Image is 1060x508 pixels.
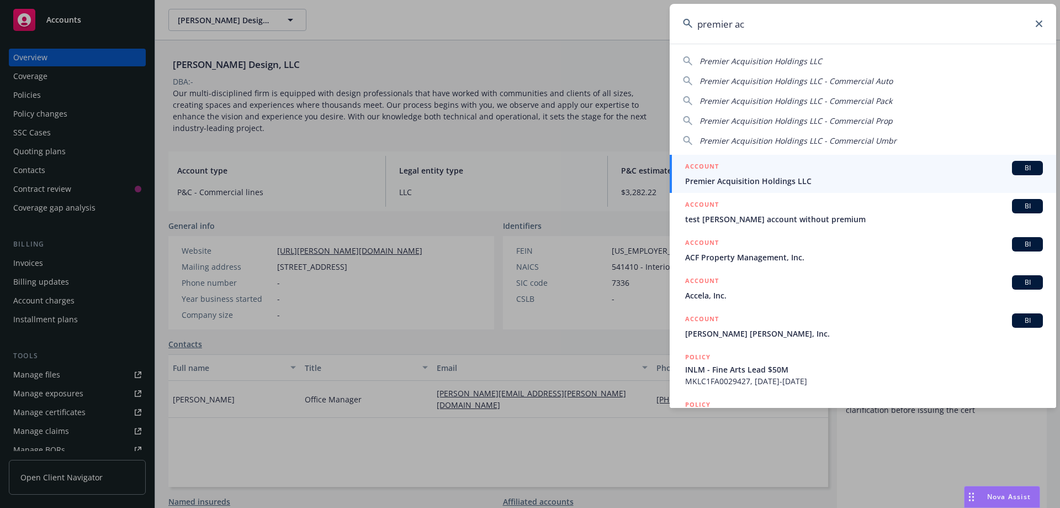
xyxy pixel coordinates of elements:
[1016,239,1038,249] span: BI
[670,193,1056,231] a: ACCOUNTBItest [PERSON_NAME] account without premium
[685,199,719,212] h5: ACCOUNT
[699,56,822,66] span: Premier Acquisition Holdings LLC
[699,116,893,126] span: Premier Acquisition Holdings LLC - Commercial Prop
[1016,277,1038,287] span: BI
[685,352,711,363] h5: POLICY
[685,313,719,327] h5: ACCOUNT
[699,96,892,106] span: Premier Acquisition Holdings LLC - Commercial Pack
[685,328,1043,339] span: [PERSON_NAME] [PERSON_NAME], Inc.
[964,486,1040,508] button: Nova Assist
[685,252,1043,263] span: ACF Property Management, Inc.
[685,275,719,289] h5: ACCOUNT
[670,155,1056,193] a: ACCOUNTBIPremier Acquisition Holdings LLC
[1016,201,1038,211] span: BI
[685,213,1043,225] span: test [PERSON_NAME] account without premium
[685,161,719,174] h5: ACCOUNT
[699,135,897,146] span: Premier Acquisition Holdings LLC - Commercial Umbr
[685,237,719,250] h5: ACCOUNT
[1016,163,1038,173] span: BI
[685,290,1043,301] span: Accela, Inc.
[685,375,1043,387] span: MKLC1FA0029427, [DATE]-[DATE]
[987,492,1031,501] span: Nova Assist
[699,76,893,86] span: Premier Acquisition Holdings LLC - Commercial Auto
[685,364,1043,375] span: INLM - Fine Arts Lead $50M
[670,269,1056,307] a: ACCOUNTBIAccela, Inc.
[670,4,1056,44] input: Search...
[964,486,978,507] div: Drag to move
[670,231,1056,269] a: ACCOUNTBIACF Property Management, Inc.
[670,393,1056,441] a: POLICY
[670,345,1056,393] a: POLICYINLM - Fine Arts Lead $50MMKLC1FA0029427, [DATE]-[DATE]
[685,399,711,410] h5: POLICY
[685,175,1043,187] span: Premier Acquisition Holdings LLC
[670,307,1056,345] a: ACCOUNTBI[PERSON_NAME] [PERSON_NAME], Inc.
[1016,316,1038,326] span: BI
